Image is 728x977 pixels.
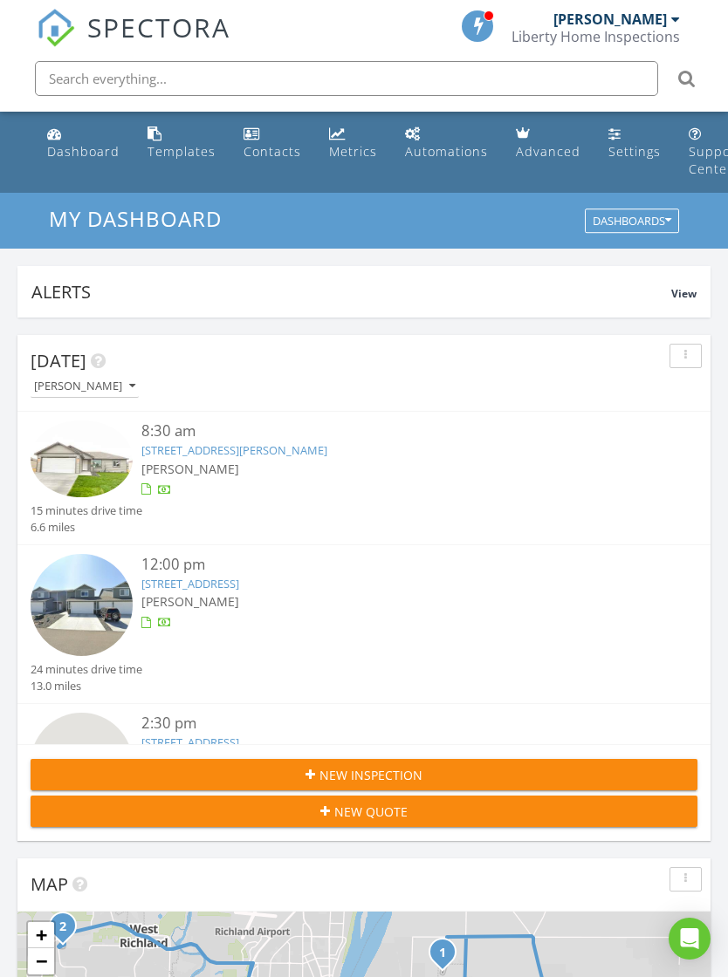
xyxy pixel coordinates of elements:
a: Zoom out [28,948,54,974]
a: 2:30 pm [STREET_ADDRESS] [PERSON_NAME] 29 minutes drive time 16.3 miles [31,713,697,853]
a: Zoom in [28,922,54,948]
div: 13.0 miles [31,678,142,694]
div: 15 minutes drive time [31,502,142,519]
div: 474 Bedrock Loop, West Richland, WA 99353 [63,926,73,936]
a: Advanced [509,119,587,168]
span: New Inspection [319,766,422,784]
a: Settings [601,119,668,168]
div: 24 minutes drive time [31,661,142,678]
a: Contacts [237,119,308,168]
button: New Quote [31,796,697,827]
div: 12:00 pm [141,554,642,576]
a: [STREET_ADDRESS] [141,734,239,750]
a: Templates [141,119,223,168]
span: My Dashboard [49,204,222,233]
input: Search everything... [35,61,658,96]
span: New Quote [334,803,408,821]
span: Map [31,872,68,896]
span: [PERSON_NAME] [141,461,239,477]
img: 9343808%2Fcover_photos%2FcpKqiRywhH92XLcdFl9Q%2Fsmall.jpg [31,420,133,497]
a: [STREET_ADDRESS] [141,576,239,591]
div: [PERSON_NAME] [34,380,135,393]
div: 2:30 pm [141,713,642,734]
a: Dashboard [40,119,127,168]
div: Automations [405,143,488,160]
a: 12:00 pm [STREET_ADDRESS] [PERSON_NAME] 24 minutes drive time 13.0 miles [31,554,697,694]
a: Metrics [322,119,384,168]
div: Settings [608,143,661,160]
div: Open Intercom Messenger [669,918,711,960]
div: 8:30 am [141,420,642,442]
a: [STREET_ADDRESS][PERSON_NAME] [141,442,327,458]
div: Advanced [516,143,580,160]
button: New Inspection [31,759,697,790]
span: SPECTORA [87,9,230,45]
a: 8:30 am [STREET_ADDRESS][PERSON_NAME] [PERSON_NAME] 15 minutes drive time 6.6 miles [31,420,697,536]
span: View [671,286,697,301]
div: Metrics [329,143,377,160]
div: Dashboards [593,215,671,228]
img: The Best Home Inspection Software - Spectora [37,9,75,47]
a: SPECTORA [37,24,230,60]
button: [PERSON_NAME] [31,375,139,399]
div: 6.6 miles [31,519,142,536]
div: Contacts [244,143,301,160]
button: Dashboards [585,209,679,234]
a: Automations (Basic) [398,119,495,168]
img: streetview [31,554,133,656]
span: [PERSON_NAME] [141,593,239,610]
span: [DATE] [31,349,86,372]
div: Dashboard [47,143,120,160]
div: [PERSON_NAME] [553,10,667,28]
img: streetview [31,713,133,815]
div: Alerts [31,280,671,304]
div: Templates [148,143,216,160]
i: 2 [59,921,66,933]
i: 1 [439,947,446,960]
div: 6810 Brooks Ave, Pasco, WA 99301 [443,952,453,962]
div: Liberty Home Inspections [512,28,680,45]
